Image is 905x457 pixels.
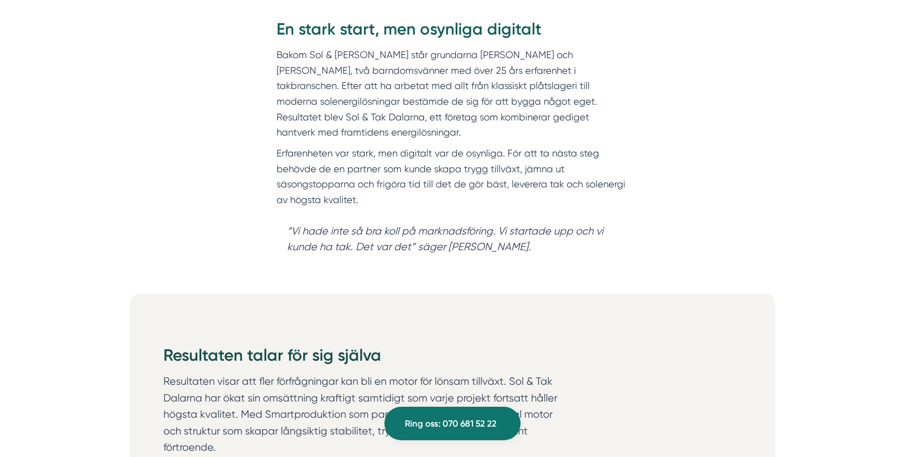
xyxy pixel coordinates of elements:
[384,407,521,440] a: Ring oss: 070 681 52 22
[163,344,742,373] h2: Resultaten talar för sig själva
[277,146,628,208] p: Erfarenheten var stark, men digitalt var de osynliga. För att ta nästa steg behövde de en partner...
[405,417,496,431] span: Ring oss: 070 681 52 22
[277,213,628,265] blockquote: “Vi hade inte så bra koll på marknadsföring. Vi startade upp och vi kunde ha tak. Det var det” sä...
[277,18,628,47] h2: En stark start, men osynliga digitalt
[277,47,628,140] p: Bakom Sol & [PERSON_NAME] står grundarna [PERSON_NAME] och [PERSON_NAME], två barndomsvänner med ...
